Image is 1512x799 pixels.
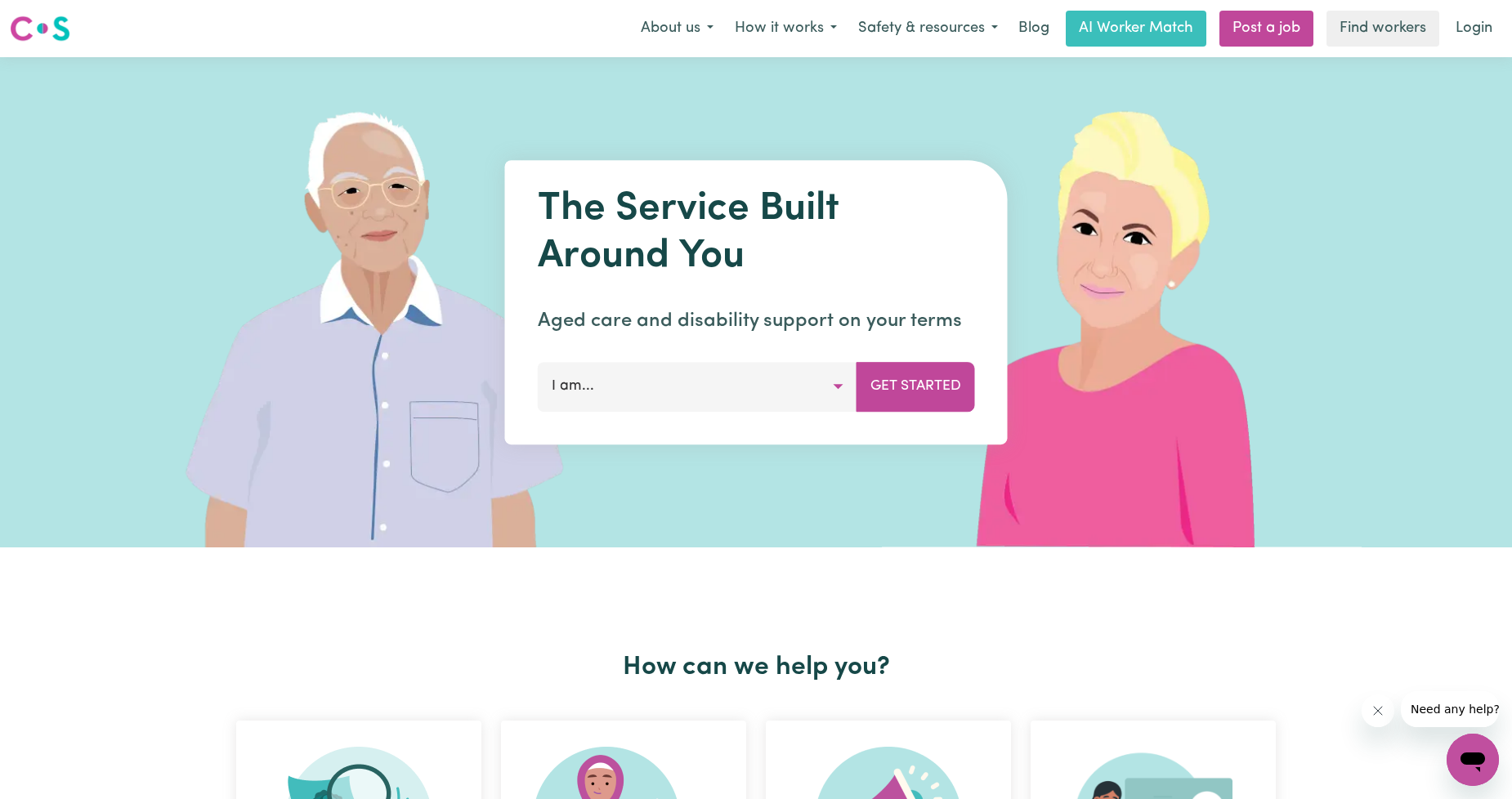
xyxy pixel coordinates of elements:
iframe: Button to launch messaging window [1447,734,1499,786]
button: I am... [538,362,857,411]
button: Safety & resources [848,11,1009,46]
span: Need any help? [10,11,99,25]
h2: How can we help you? [226,652,1286,683]
a: Blog [1009,11,1059,47]
a: Careseekers logo [10,10,70,47]
h1: The Service Built Around You [538,186,975,280]
iframe: Message from company [1401,691,1499,727]
button: Get Started [857,362,975,411]
p: Aged care and disability support on your terms [538,306,975,336]
a: Find workers [1326,11,1439,47]
a: Post a job [1219,11,1313,47]
iframe: Close message [1362,694,1394,727]
img: Careseekers logo [10,14,70,43]
a: Login [1446,11,1502,47]
button: How it works [724,11,848,46]
button: About us [630,11,724,46]
a: AI Worker Match [1066,11,1206,47]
